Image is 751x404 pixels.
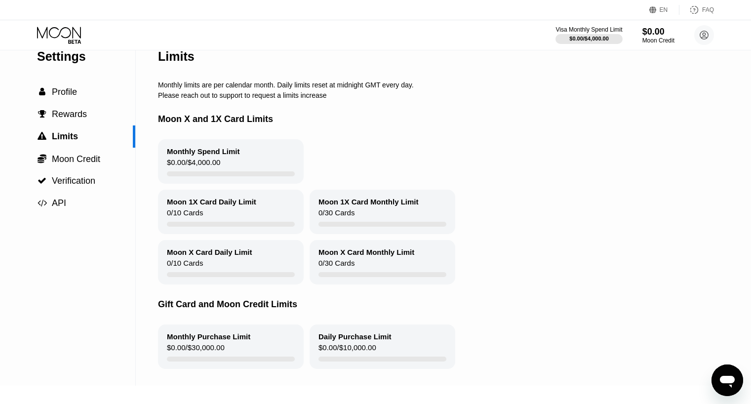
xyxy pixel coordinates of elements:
div: Moon 1X Card Daily Limit [167,198,256,206]
div: FAQ [679,5,714,15]
div: Limits [158,49,195,64]
span: Profile [52,87,77,97]
div: $0.00 / $4,000.00 [167,158,220,171]
div: Moon 1X Card Monthly Limit [318,198,419,206]
div: $0.00 [642,27,674,37]
div: Settings [37,49,135,64]
div: 0 / 10 Cards [167,259,203,272]
div: FAQ [702,6,714,13]
div: $0.00 / $30,000.00 [167,343,225,357]
div: $0.00 / $4,000.00 [569,36,609,41]
div: Monthly Purchase Limit [167,332,250,341]
div: EN [660,6,668,13]
div:  [37,87,47,96]
span:  [38,154,46,163]
div: EN [649,5,679,15]
div: 0 / 30 Cards [318,259,355,272]
span:  [38,199,47,207]
div: Moon Credit [642,37,674,44]
span: Moon Credit [52,154,100,164]
div:  [37,176,47,185]
span: Rewards [52,109,87,119]
div: 0 / 10 Cards [167,208,203,222]
div:  [37,199,47,207]
span:  [38,110,46,119]
span:  [39,87,45,96]
div: $0.00Moon Credit [642,27,674,44]
span: Limits [52,131,78,141]
div: Visa Monthly Spend Limit$0.00/$4,000.00 [555,26,622,44]
span:  [38,176,46,185]
div: Daily Purchase Limit [318,332,392,341]
div: 0 / 30 Cards [318,208,355,222]
div: Moon X Card Monthly Limit [318,248,414,256]
span: Verification [52,176,95,186]
div: Visa Monthly Spend Limit [555,26,622,33]
iframe: Button to launch messaging window [711,364,743,396]
div:  [37,110,47,119]
div: $0.00 / $10,000.00 [318,343,376,357]
div: Monthly Spend Limit [167,147,240,156]
div:  [37,154,47,163]
div: Moon X Card Daily Limit [167,248,252,256]
span:  [38,132,46,141]
div:  [37,132,47,141]
span: API [52,198,66,208]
